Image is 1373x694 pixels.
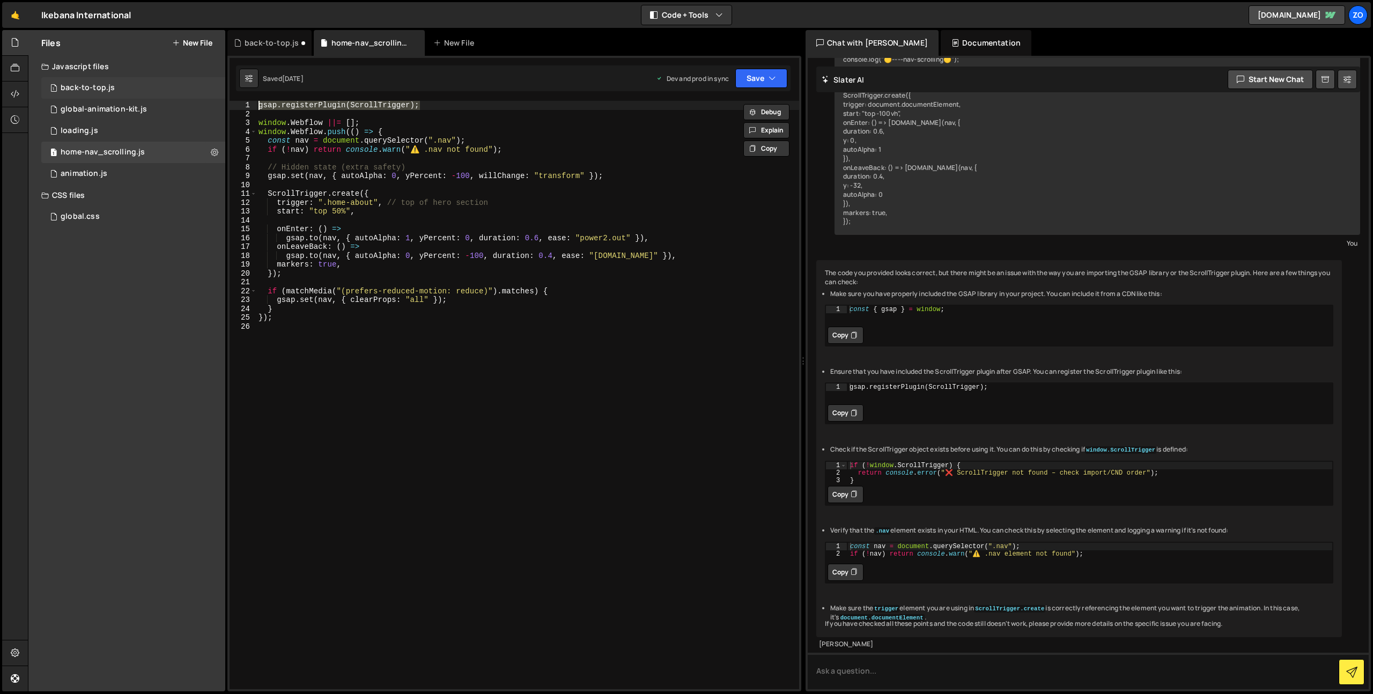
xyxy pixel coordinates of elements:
[230,101,257,110] div: 1
[230,278,257,287] div: 21
[830,445,1333,454] li: Check if the ScrollTrigger object exists before using it. You can do this by checking if is defined:
[28,56,225,77] div: Javascript files
[230,198,257,208] div: 12
[830,526,1333,535] li: Verify that the element exists in your HTML. You can check this by selecting the element and logg...
[61,105,147,114] div: global-animation-kit.js
[230,252,257,261] div: 18
[826,462,847,469] div: 1
[873,605,899,612] code: trigger
[230,269,257,278] div: 20
[230,260,257,269] div: 19
[826,477,847,484] div: 3
[230,225,257,234] div: 15
[230,163,257,172] div: 8
[230,154,257,163] div: 7
[828,327,863,344] button: Copy
[230,216,257,225] div: 14
[826,550,847,558] div: 2
[61,147,145,157] div: home-nav_scrolling.js
[41,163,225,184] div: 14777/43808.js
[282,74,304,83] div: [DATE]
[230,110,257,119] div: 2
[1348,5,1368,25] a: Zo
[828,564,863,581] button: Copy
[641,5,732,25] button: Code + Tools
[172,39,212,47] button: New File
[230,207,257,216] div: 13
[230,313,257,322] div: 25
[1249,5,1345,25] a: [DOMAIN_NAME]
[819,640,1339,649] div: [PERSON_NAME]
[743,141,789,157] button: Copy
[61,126,98,136] div: loading.js
[2,2,28,28] a: 🤙
[974,605,1045,612] code: ScrollTrigger.create
[433,38,478,48] div: New File
[830,604,1333,622] li: Make sure the element you are using in is correctly referencing the element you want to trigger t...
[230,234,257,243] div: 16
[1228,70,1313,89] button: Start new chat
[41,9,131,21] div: Ikebana International
[826,306,847,313] div: 1
[230,181,257,190] div: 10
[263,74,304,83] div: Saved
[826,383,847,391] div: 1
[230,172,257,181] div: 9
[230,189,257,198] div: 11
[839,614,925,622] code: document.documentElement
[230,296,257,305] div: 23
[743,122,789,138] button: Explain
[806,30,939,56] div: Chat with [PERSON_NAME]
[245,38,299,48] div: back-to-top.js
[50,85,57,93] span: 1
[41,77,225,99] div: 14777/45970.js
[41,142,225,163] div: 14777/43779.js
[828,486,863,503] button: Copy
[41,99,225,120] div: 14777/38309.js
[61,169,107,179] div: animation.js
[331,38,412,48] div: home-nav_scrolling.js
[41,37,61,49] h2: Files
[230,128,257,137] div: 4
[230,305,257,314] div: 24
[230,119,257,128] div: 3
[822,75,865,85] h2: Slater AI
[830,290,1333,299] li: Make sure you have properly included the GSAP library in your project. You can include it from a ...
[230,136,257,145] div: 5
[837,238,1357,249] div: You
[735,69,787,88] button: Save
[230,287,257,296] div: 22
[230,145,257,154] div: 6
[61,83,115,93] div: back-to-top.js
[41,206,225,227] div: 14777/43548.css
[941,30,1031,56] div: Documentation
[830,367,1333,376] li: Ensure that you have included the ScrollTrigger plugin after GSAP. You can register the ScrollTri...
[50,149,57,158] span: 1
[230,322,257,331] div: 26
[230,242,257,252] div: 17
[61,212,100,222] div: global.css
[828,404,863,422] button: Copy
[826,543,847,550] div: 1
[816,260,1342,637] div: The code you provided looks correct, but there might be an issue with the way you are importing t...
[743,104,789,120] button: Debug
[41,120,225,142] div: 14777/44450.js
[826,469,847,477] div: 2
[28,184,225,206] div: CSS files
[656,74,729,83] div: Dev and prod in sync
[874,527,890,535] code: .nav
[1085,446,1156,454] code: window.ScrollTrigger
